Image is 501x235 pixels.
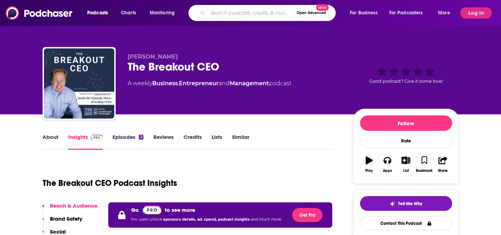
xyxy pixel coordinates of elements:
button: Follow [360,115,452,131]
button: tell me why sparkleTell Me Why [360,196,452,211]
button: open menu [82,7,117,19]
span: Open Advanced [297,11,326,15]
span: Podcasts [87,8,108,18]
a: Similar [232,134,249,150]
a: Reviews [153,134,174,150]
button: Bookmark [415,152,433,177]
span: Monitoring [150,8,175,18]
button: Get Pro [292,208,322,222]
div: A weekly podcast [128,79,291,88]
a: Entrepreneur [179,80,219,87]
div: List [403,169,409,173]
div: Rate [360,134,452,148]
button: Brand Safety [42,215,82,228]
button: Play [360,152,378,177]
div: Share [438,169,448,173]
button: open menu [145,7,184,19]
button: Share [433,152,452,177]
a: InsightsPodchaser Pro [68,134,103,150]
img: Podchaser Pro [142,206,162,214]
h1: The Breakout CEO Podcast Insights [43,178,177,188]
p: Go [131,207,139,213]
button: Reach & Audience [42,202,97,215]
div: Search podcasts, credits, & more... [195,5,342,21]
span: Good podcast? Give it some love! [369,79,443,84]
button: List [397,152,415,177]
a: Credits [184,134,202,150]
button: open menu [385,7,433,19]
span: and [219,80,230,87]
a: Episodes2 [113,134,143,150]
button: Apps [378,152,397,177]
div: Play [365,169,373,173]
p: Social [50,228,66,235]
span: Tell Me Why [398,201,422,207]
button: Open AdvancedNew [294,9,329,17]
span: More [438,8,450,18]
a: Lists [212,134,222,150]
img: Podchaser - Follow, Share and Rate Podcasts [6,6,73,20]
div: Bookmark [416,169,432,173]
a: About [43,134,58,150]
span: New [316,4,329,11]
div: Good podcast? Give it some love! [353,53,459,97]
button: open menu [345,7,386,19]
div: Apps [383,169,392,173]
p: Brand Safety [50,215,82,222]
span: For Business [350,8,378,18]
img: The Breakout CEO [44,48,114,119]
span: , [178,80,179,87]
a: Charts [116,7,140,19]
p: to see more [165,207,195,213]
div: 2 [139,135,143,140]
button: open menu [433,7,459,19]
img: Podchaser Pro [91,135,103,140]
button: Log In [460,7,492,19]
img: tell me why sparkle [390,201,395,207]
a: Business [152,80,178,87]
p: Pro users unlock and much more. [131,214,282,225]
a: Management [230,80,269,87]
span: For Podcasters [389,8,423,18]
a: Contact This Podcast [360,216,452,230]
span: sponsors details, ad. spend, podcast insights [163,217,251,222]
input: Search podcasts, credits, & more... [208,7,294,19]
a: Pro website [142,205,162,214]
p: Reach & Audience [50,202,97,209]
span: [PERSON_NAME] [128,53,178,60]
span: Charts [121,8,136,18]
